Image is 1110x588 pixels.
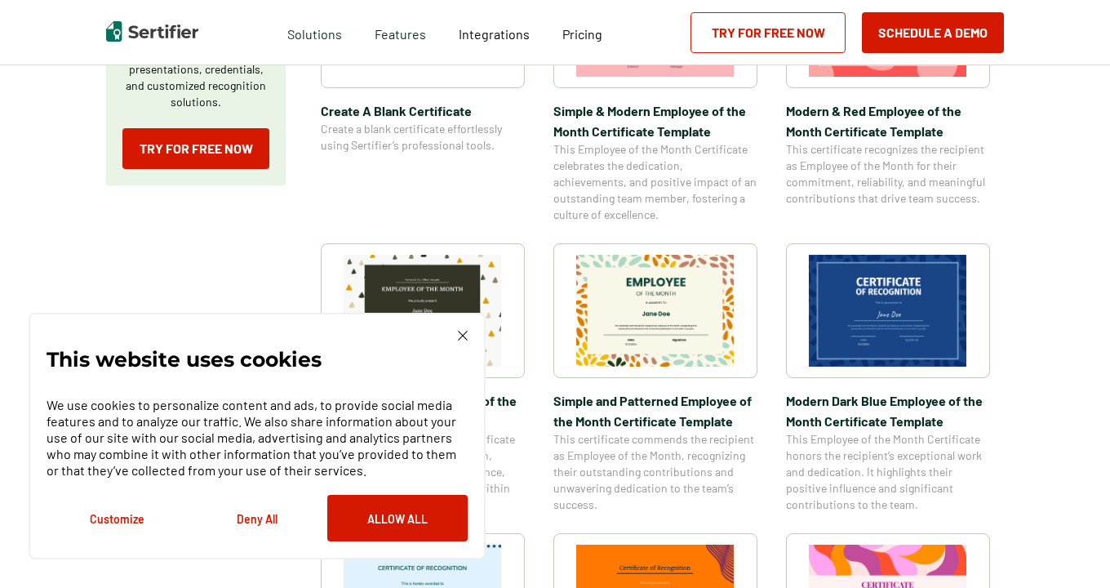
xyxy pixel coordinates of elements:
[553,390,757,431] span: Simple and Patterned Employee of the Month Certificate Template
[553,100,757,141] span: Simple & Modern Employee of the Month Certificate Template
[1028,510,1110,588] iframe: Chat Widget
[459,22,530,42] a: Integrations
[321,243,525,513] a: Simple & Colorful Employee of the Month Certificate TemplateSimple & Colorful Employee of the Mon...
[576,255,735,367] img: Simple and Patterned Employee of the Month Certificate Template
[122,29,269,110] p: Create a blank certificate with Sertifier for professional presentations, credentials, and custom...
[786,141,990,207] span: This certificate recognizes the recipient as Employee of the Month for their commitment, reliabil...
[786,243,990,513] a: Modern Dark Blue Employee of the Month Certificate TemplateModern Dark Blue Employee of the Month...
[690,12,846,53] a: Try for Free Now
[553,141,757,223] span: This Employee of the Month Certificate celebrates the dedication, achievements, and positive impa...
[458,331,468,341] img: Cookie Popup Close
[321,100,525,121] span: Create A Blank Certificate
[562,22,602,42] a: Pricing
[187,495,327,541] button: Deny All
[327,495,468,541] button: Allow All
[47,495,187,541] button: Customize
[562,26,602,42] span: Pricing
[459,26,530,42] span: Integrations
[106,21,198,42] img: Sertifier | Digital Credentialing Platform
[786,100,990,141] span: Modern & Red Employee of the Month Certificate Template
[287,22,342,42] span: Solutions
[321,121,525,154] span: Create a blank certificate effortlessly using Sertifier’s professional tools.
[553,243,757,513] a: Simple and Patterned Employee of the Month Certificate TemplateSimple and Patterned Employee of t...
[862,12,1004,53] button: Schedule a Demo
[786,431,990,513] span: This Employee of the Month Certificate honors the recipient’s exceptional work and dedication. It...
[375,22,426,42] span: Features
[47,351,322,367] p: This website uses cookies
[786,390,990,431] span: Modern Dark Blue Employee of the Month Certificate Template
[47,397,468,479] p: We use cookies to personalize content and ads, to provide social media features and to analyze ou...
[344,255,502,367] img: Simple & Colorful Employee of the Month Certificate Template
[122,128,269,169] a: Try for Free Now
[553,431,757,513] span: This certificate commends the recipient as Employee of the Month, recognizing their outstanding c...
[809,255,967,367] img: Modern Dark Blue Employee of the Month Certificate Template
